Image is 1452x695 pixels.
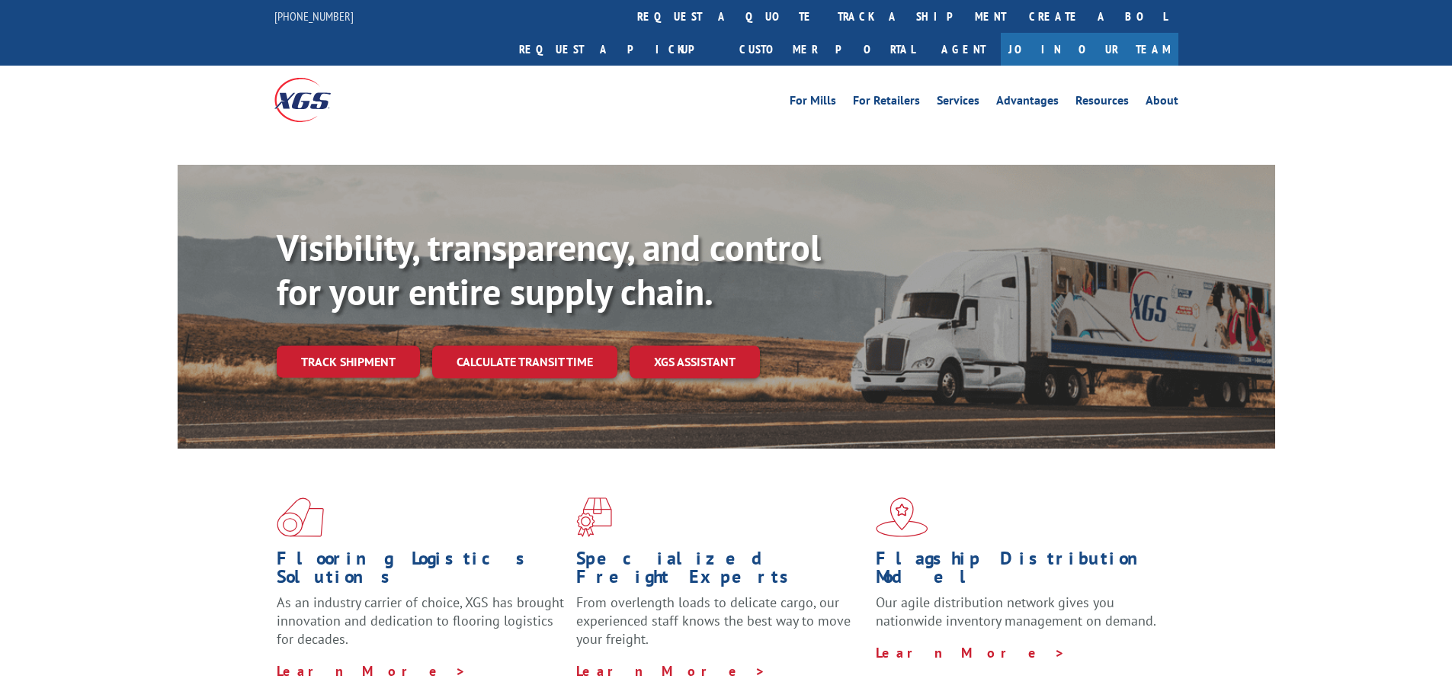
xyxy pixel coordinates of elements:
[926,33,1001,66] a: Agent
[937,95,979,111] a: Services
[277,497,324,537] img: xgs-icon-total-supply-chain-intelligence-red
[432,346,617,378] a: Calculate transit time
[274,8,354,24] a: [PHONE_NUMBER]
[576,497,612,537] img: xgs-icon-focused-on-flooring-red
[508,33,728,66] a: Request a pickup
[630,346,760,378] a: XGS ASSISTANT
[576,662,766,680] a: Learn More >
[996,95,1059,111] a: Advantages
[876,644,1066,661] a: Learn More >
[277,346,420,378] a: Track shipment
[277,224,821,315] b: Visibility, transparency, and control for your entire supply chain.
[1075,95,1129,111] a: Resources
[1146,95,1178,111] a: About
[876,549,1164,594] h1: Flagship Distribution Model
[576,594,864,661] p: From overlength loads to delicate cargo, our experienced staff knows the best way to move your fr...
[876,497,928,537] img: xgs-icon-flagship-distribution-model-red
[277,662,466,680] a: Learn More >
[728,33,926,66] a: Customer Portal
[576,549,864,594] h1: Specialized Freight Experts
[853,95,920,111] a: For Retailers
[876,594,1156,629] span: Our agile distribution network gives you nationwide inventory management on demand.
[790,95,836,111] a: For Mills
[277,594,564,648] span: As an industry carrier of choice, XGS has brought innovation and dedication to flooring logistics...
[1001,33,1178,66] a: Join Our Team
[277,549,565,594] h1: Flooring Logistics Solutions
